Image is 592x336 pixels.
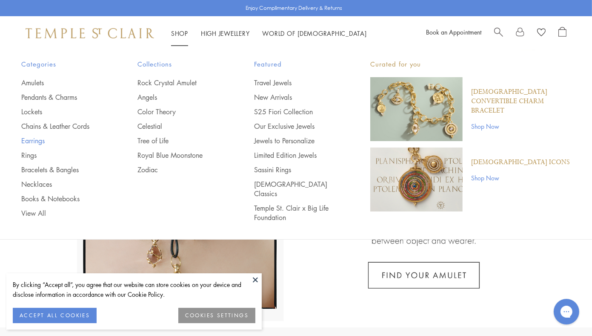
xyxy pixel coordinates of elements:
a: Necklaces [21,180,103,189]
a: Search [494,27,503,40]
a: Shop Now [471,173,570,182]
button: ACCEPT ALL COOKIES [13,308,97,323]
a: [DEMOGRAPHIC_DATA] Icons [471,158,570,167]
a: Rock Crystal Amulet [137,78,220,87]
a: Books & Notebooks [21,194,103,203]
a: View All [21,209,103,218]
a: New Arrivals [254,93,336,102]
a: High JewelleryHigh Jewellery [201,29,250,38]
a: Sassini Rings [254,165,336,174]
a: Royal Blue Moonstone [137,151,220,160]
a: ShopShop [171,29,188,38]
a: Book an Appointment [426,28,481,36]
button: COOKIES SETTINGS [178,308,255,323]
a: Chains & Leather Cords [21,122,103,131]
iframe: Gorgias live chat messenger [549,296,583,327]
img: Temple St. Clair [26,28,154,38]
a: Travel Jewels [254,78,336,87]
a: World of [DEMOGRAPHIC_DATA]World of [DEMOGRAPHIC_DATA] [263,29,367,38]
div: By clicking “Accept all”, you agree that our website can store cookies on your device and disclos... [13,280,255,299]
a: Shop Now [471,122,571,131]
a: Earrings [21,136,103,145]
a: Our Exclusive Jewels [254,122,336,131]
span: Collections [137,59,220,70]
a: Pendants & Charms [21,93,103,102]
a: Angels [137,93,220,102]
a: Tree of Life [137,136,220,145]
nav: Main navigation [171,28,367,39]
a: Amulets [21,78,103,87]
a: Color Theory [137,107,220,116]
a: Jewels to Personalize [254,136,336,145]
a: [DEMOGRAPHIC_DATA] Convertible Charm Bracelet [471,87,571,116]
a: [DEMOGRAPHIC_DATA] Classics [254,180,336,198]
p: Enjoy Complimentary Delivery & Returns [246,4,342,12]
a: Temple St. Clair x Big Life Foundation [254,203,336,222]
span: Categories [21,59,103,70]
a: Limited Edition Jewels [254,151,336,160]
a: Bracelets & Bangles [21,165,103,174]
a: Open Shopping Bag [558,27,566,40]
a: Zodiac [137,165,220,174]
a: Lockets [21,107,103,116]
p: Curated for you [370,59,571,70]
a: S25 Fiori Collection [254,107,336,116]
a: Rings [21,151,103,160]
a: View Wishlist [537,27,546,40]
span: Featured [254,59,336,70]
a: Celestial [137,122,220,131]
